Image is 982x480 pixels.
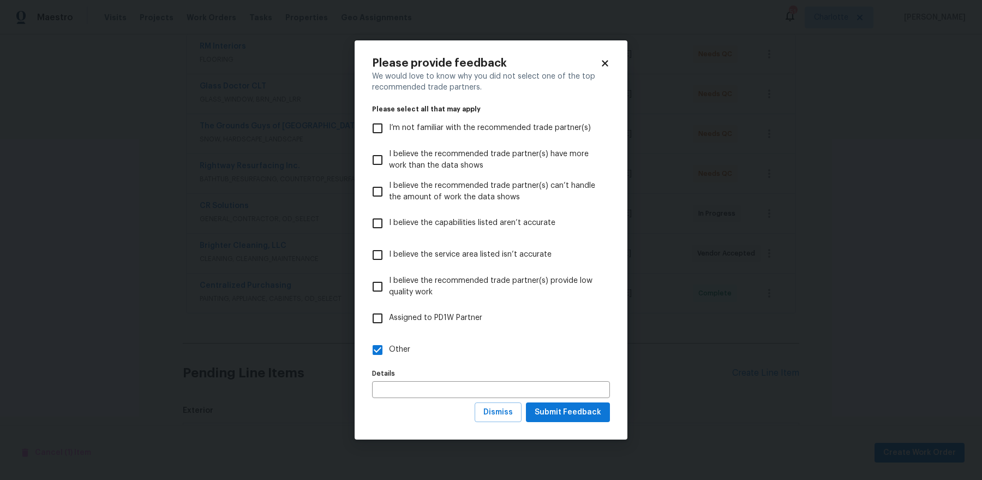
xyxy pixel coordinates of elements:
span: I believe the recommended trade partner(s) can’t handle the amount of work the data shows [389,180,601,203]
span: Assigned to PD1W Partner [389,312,482,324]
span: I’m not familiar with the recommended trade partner(s) [389,122,591,134]
button: Submit Feedback [526,402,610,423]
legend: Please select all that may apply [372,106,610,112]
button: Dismiss [475,402,522,423]
label: Details [372,370,610,377]
span: I believe the service area listed isn’t accurate [389,249,552,260]
span: I believe the recommended trade partner(s) have more work than the data shows [389,149,601,171]
span: I believe the capabilities listed aren’t accurate [389,217,555,229]
span: Other [389,344,410,355]
span: Submit Feedback [535,406,601,419]
span: I believe the recommended trade partner(s) provide low quality work [389,275,601,298]
h2: Please provide feedback [372,58,600,69]
span: Dismiss [483,406,513,419]
div: We would love to know why you did not select one of the top recommended trade partners. [372,71,610,93]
